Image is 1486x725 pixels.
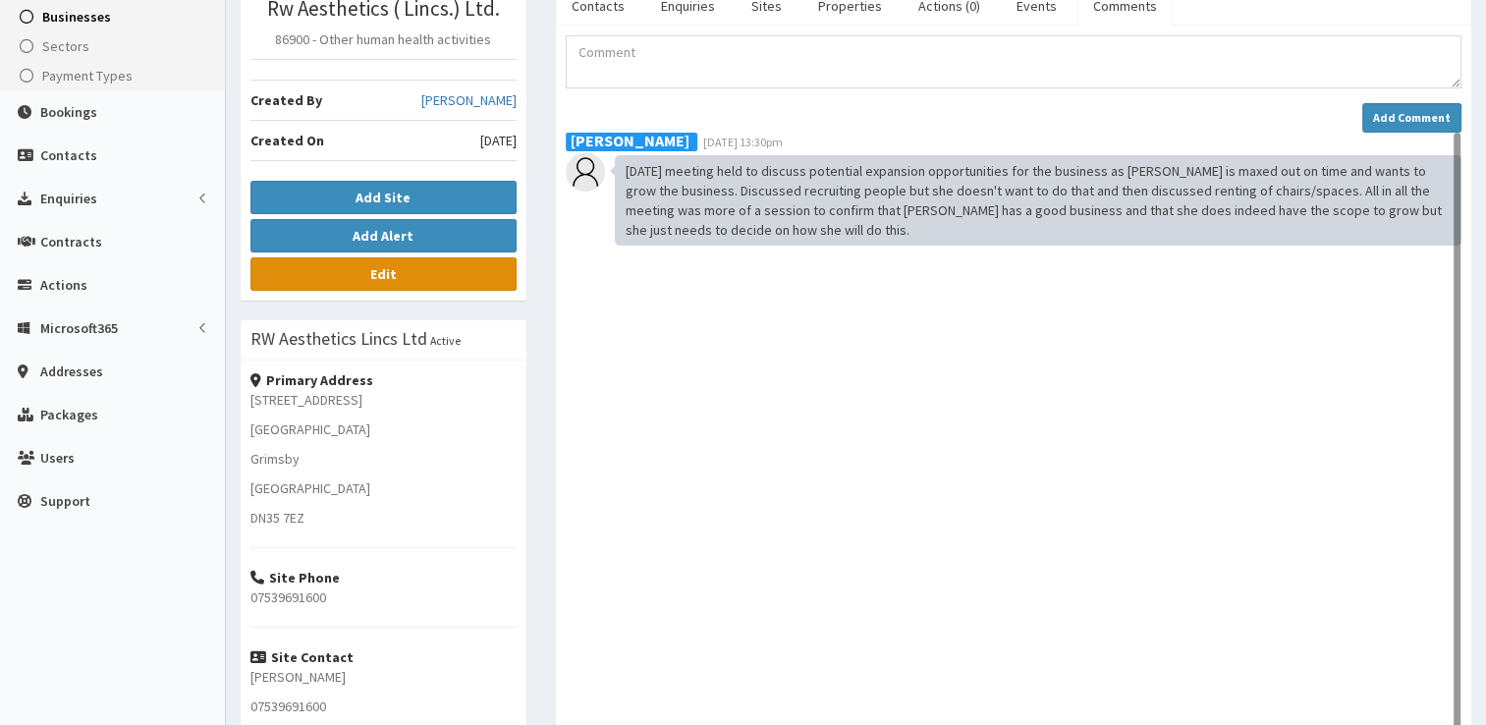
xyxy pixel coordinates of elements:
[40,319,118,337] span: Microsoft365
[40,492,90,510] span: Support
[42,67,133,84] span: Payment Types
[250,569,340,586] strong: Site Phone
[250,449,517,469] p: Grimsby
[480,131,517,150] span: [DATE]
[250,419,517,439] p: [GEOGRAPHIC_DATA]
[430,333,461,348] small: Active
[353,227,413,245] b: Add Alert
[1373,110,1451,125] strong: Add Comment
[250,508,517,528] p: DN35 7EZ
[250,587,517,607] p: 07539691600
[40,190,97,207] span: Enquiries
[250,219,517,252] button: Add Alert
[250,697,517,716] p: 07539691600
[250,91,322,109] b: Created By
[40,103,97,121] span: Bookings
[250,478,517,498] p: [GEOGRAPHIC_DATA]
[5,31,225,61] a: Sectors
[250,132,324,149] b: Created On
[421,90,517,110] a: [PERSON_NAME]
[250,257,517,291] a: Edit
[615,155,1461,246] div: [DATE] meeting held to discuss potential expansion opportunities for the business as [PERSON_NAME...
[566,35,1461,88] textarea: Comment
[250,29,517,49] p: 86900 - Other human health activities
[40,233,102,251] span: Contracts
[42,8,111,26] span: Businesses
[5,61,225,90] a: Payment Types
[250,648,354,666] strong: Site Contact
[571,131,689,150] b: [PERSON_NAME]
[40,146,97,164] span: Contacts
[40,406,98,423] span: Packages
[1362,103,1461,133] button: Add Comment
[40,362,103,380] span: Addresses
[703,135,783,149] span: [DATE] 13:30pm
[356,189,411,206] b: Add Site
[40,276,87,294] span: Actions
[42,37,89,55] span: Sectors
[370,265,397,283] b: Edit
[250,667,517,687] p: [PERSON_NAME]
[250,390,517,410] p: [STREET_ADDRESS]
[40,449,75,467] span: Users
[250,330,427,348] h3: RW Aesthetics Lincs Ltd
[250,371,373,389] strong: Primary Address
[5,2,225,31] a: Businesses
